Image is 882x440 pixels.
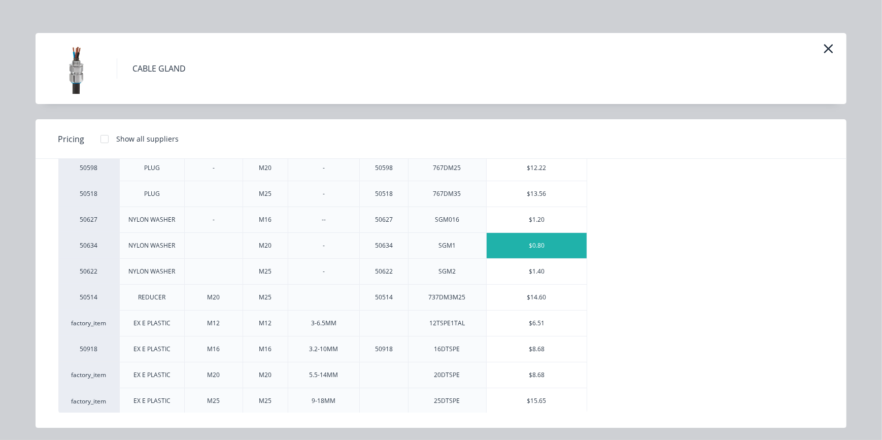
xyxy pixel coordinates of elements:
div: 16DTSPE [434,345,460,354]
div: - [323,241,325,250]
div: $12.22 [487,155,587,181]
div: EX E PLASTIC [133,370,171,380]
div: CABLE GLAND [132,62,186,75]
div: M25 [259,293,272,302]
div: 50918 [58,336,119,362]
div: $1.20 [487,207,587,232]
div: $8.68 [487,336,587,362]
div: 50514 [58,284,119,310]
span: Pricing [58,133,84,145]
div: factory_item [58,362,119,388]
div: 9-18MM [312,396,336,405]
div: NYLON WASHER [129,241,176,250]
div: PLUG [144,163,160,173]
div: EX E PLASTIC [133,319,171,328]
div: M25 [259,396,272,405]
div: M20 [259,370,272,380]
div: 50634 [58,232,119,258]
div: $14.60 [487,285,587,310]
div: M16 [259,215,272,224]
div: $1.40 [487,259,587,284]
div: EX E PLASTIC [133,396,171,405]
div: 50514 [375,293,393,302]
div: 5.5-14MM [310,370,338,380]
div: $6.51 [487,311,587,336]
div: - [323,189,325,198]
div: 50627 [375,215,393,224]
div: -- [322,215,326,224]
div: M20 [208,370,220,380]
div: M25 [208,396,220,405]
div: - [323,163,325,173]
div: M12 [259,319,272,328]
div: 50627 [58,207,119,232]
div: 20DTSPE [434,370,460,380]
div: - [213,163,215,173]
div: 25DTSPE [434,396,460,405]
div: 3-6.5MM [311,319,336,328]
div: 50918 [375,345,393,354]
div: factory_item [58,388,119,414]
div: $0.80 [487,233,587,258]
div: 767DM25 [433,163,461,173]
div: EX E PLASTIC [133,345,171,354]
div: M20 [259,241,272,250]
div: M20 [208,293,220,302]
div: 50634 [375,241,393,250]
div: 50622 [375,267,393,276]
div: M16 [208,345,220,354]
div: 12TSPE1TAL [429,319,465,328]
div: SGM2 [438,267,456,276]
div: PLUG [144,189,160,198]
div: 50622 [58,258,119,284]
div: 50598 [375,163,393,173]
div: 767DM35 [433,189,461,198]
div: M25 [259,189,272,198]
div: REDUCER [139,293,166,302]
div: M12 [208,319,220,328]
div: $13.56 [487,181,587,207]
div: 50598 [58,155,119,181]
div: SGM016 [435,215,459,224]
img: CABLE GLAND [51,43,101,94]
div: NYLON WASHER [129,215,176,224]
div: 737DM3M25 [429,293,466,302]
div: SGM1 [438,241,456,250]
div: factory_item [58,310,119,336]
div: NYLON WASHER [129,267,176,276]
div: M25 [259,267,272,276]
div: Show all suppliers [116,133,179,144]
div: - [213,215,215,224]
div: 50518 [375,189,393,198]
div: M20 [259,163,272,173]
div: - [323,267,325,276]
div: $8.68 [487,362,587,388]
div: $15.65 [487,388,587,414]
div: 50518 [58,181,119,207]
div: M16 [259,345,272,354]
div: 3.2-10MM [310,345,338,354]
